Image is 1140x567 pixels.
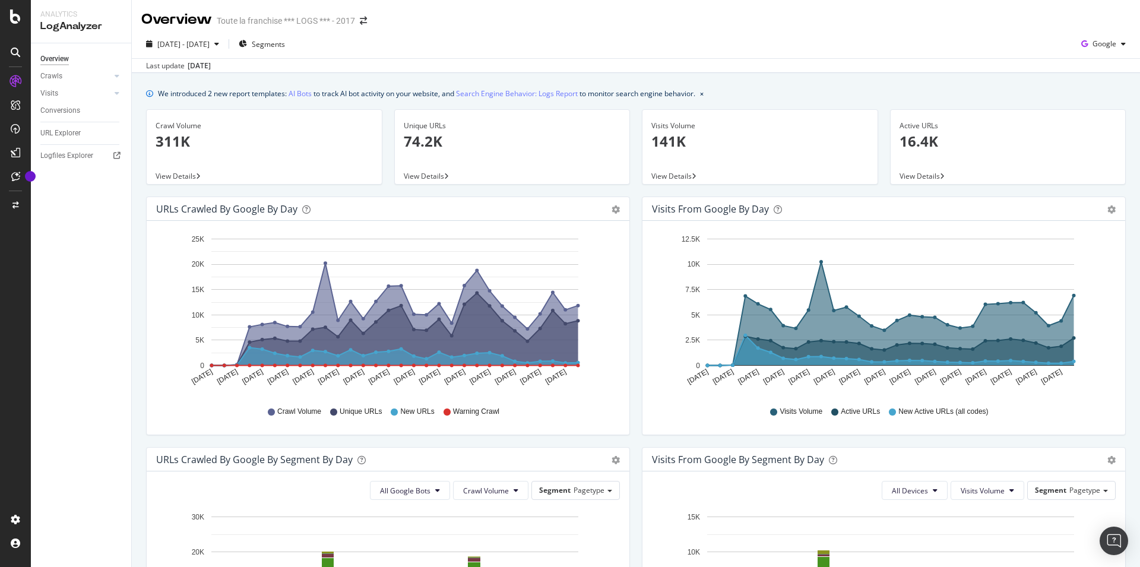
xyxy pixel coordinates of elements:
[192,311,204,319] text: 10K
[652,454,824,465] div: Visits from Google By Segment By Day
[989,368,1013,386] text: [DATE]
[838,368,862,386] text: [DATE]
[404,171,444,181] span: View Details
[40,87,58,100] div: Visits
[651,121,869,131] div: Visits Volume
[400,407,434,417] span: New URLs
[539,485,571,495] span: Segment
[417,368,441,386] text: [DATE]
[156,230,615,395] svg: A chart.
[1100,527,1128,555] div: Open Intercom Messenger
[898,407,988,417] span: New Active URLs (all codes)
[40,20,122,33] div: LogAnalyzer
[1040,368,1063,386] text: [DATE]
[612,456,620,464] div: gear
[688,548,700,556] text: 10K
[951,481,1024,500] button: Visits Volume
[780,407,822,417] span: Visits Volume
[40,150,123,162] a: Logfiles Explorer
[340,407,382,417] span: Unique URLs
[292,368,315,386] text: [DATE]
[190,368,214,386] text: [DATE]
[939,368,962,386] text: [DATE]
[200,362,204,370] text: 0
[787,368,811,386] text: [DATE]
[40,87,111,100] a: Visits
[192,235,204,243] text: 25K
[146,87,1126,100] div: info banner
[192,513,204,521] text: 30K
[688,261,700,269] text: 10K
[1076,34,1130,53] button: Google
[900,121,1117,131] div: Active URLs
[25,171,36,182] div: Tooltip anchor
[691,311,700,319] text: 5K
[892,486,928,496] span: All Devices
[574,485,604,495] span: Pagetype
[468,368,492,386] text: [DATE]
[900,171,940,181] span: View Details
[156,131,373,151] p: 311K
[456,87,578,100] a: Search Engine Behavior: Logs Report
[762,368,786,386] text: [DATE]
[443,368,467,386] text: [DATE]
[266,368,290,386] text: [DATE]
[141,9,212,30] div: Overview
[40,9,122,20] div: Analytics
[40,53,69,65] div: Overview
[1015,368,1038,386] text: [DATE]
[316,368,340,386] text: [DATE]
[888,368,912,386] text: [DATE]
[40,127,81,140] div: URL Explorer
[685,286,700,294] text: 7.5K
[360,17,367,25] div: arrow-right-arrow-left
[156,203,297,215] div: URLs Crawled by Google by day
[711,368,735,386] text: [DATE]
[156,171,196,181] span: View Details
[1092,39,1116,49] span: Google
[685,336,700,344] text: 2.5K
[453,407,499,417] span: Warning Crawl
[812,368,836,386] text: [DATE]
[544,368,568,386] text: [DATE]
[964,368,987,386] text: [DATE]
[682,235,700,243] text: 12.5K
[900,131,1117,151] p: 16.4K
[493,368,517,386] text: [DATE]
[1035,485,1066,495] span: Segment
[40,104,80,117] div: Conversions
[1069,485,1100,495] span: Pagetype
[404,131,621,151] p: 74.2K
[192,261,204,269] text: 20K
[519,368,543,386] text: [DATE]
[463,486,509,496] span: Crawl Volume
[961,486,1005,496] span: Visits Volume
[612,205,620,214] div: gear
[652,230,1111,395] svg: A chart.
[651,131,869,151] p: 141K
[367,368,391,386] text: [DATE]
[1107,205,1116,214] div: gear
[40,70,111,83] a: Crawls
[40,127,123,140] a: URL Explorer
[158,87,695,100] div: We introduced 2 new report templates: to track AI bot activity on your website, and to monitor se...
[234,34,290,53] button: Segments
[192,286,204,294] text: 15K
[841,407,880,417] span: Active URLs
[217,15,355,27] div: Toute la franchise *** LOGS *** - 2017
[697,85,707,102] button: close banner
[195,336,204,344] text: 5K
[392,368,416,386] text: [DATE]
[651,171,692,181] span: View Details
[146,61,211,71] div: Last update
[863,368,886,386] text: [DATE]
[252,39,285,49] span: Segments
[404,121,621,131] div: Unique URLs
[40,70,62,83] div: Crawls
[40,104,123,117] a: Conversions
[453,481,528,500] button: Crawl Volume
[277,407,321,417] span: Crawl Volume
[736,368,760,386] text: [DATE]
